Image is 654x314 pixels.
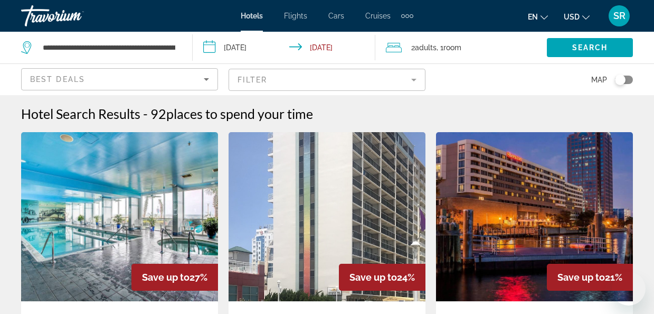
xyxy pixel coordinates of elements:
span: 2 [411,40,437,55]
button: Extra navigation items [401,7,413,24]
span: Save up to [142,272,189,283]
a: Travorium [21,2,127,30]
span: - [143,106,148,122]
button: Change language [528,9,548,24]
button: Travelers: 2 adults, 0 children [375,32,547,63]
h1: Hotel Search Results [21,106,140,122]
button: Check-in date: Sep 17, 2025 Check-out date: Sep 19, 2025 [193,32,375,63]
mat-select: Sort by [30,73,209,86]
iframe: Button to launch messaging window [612,272,646,306]
div: 27% [131,264,218,291]
span: Search [572,43,608,52]
span: Adults [415,43,437,52]
span: , 1 [437,40,461,55]
button: Toggle map [607,75,633,85]
div: 24% [339,264,425,291]
span: places to spend your time [166,106,313,122]
span: SR [613,11,625,21]
span: Save up to [349,272,397,283]
span: Map [591,72,607,87]
img: Hotel image [21,132,218,301]
span: USD [564,13,580,21]
a: Cars [328,12,344,20]
a: Flights [284,12,307,20]
span: en [528,13,538,21]
span: Save up to [557,272,605,283]
img: Hotel image [436,132,633,301]
a: Hotels [241,12,263,20]
img: Hotel image [229,132,425,301]
button: User Menu [605,5,633,27]
button: Change currency [564,9,590,24]
h2: 92 [150,106,313,122]
button: Filter [229,68,425,91]
span: Room [443,43,461,52]
a: Cruises [365,12,391,20]
span: Best Deals [30,75,85,84]
div: 21% [547,264,633,291]
button: Search [547,38,633,57]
